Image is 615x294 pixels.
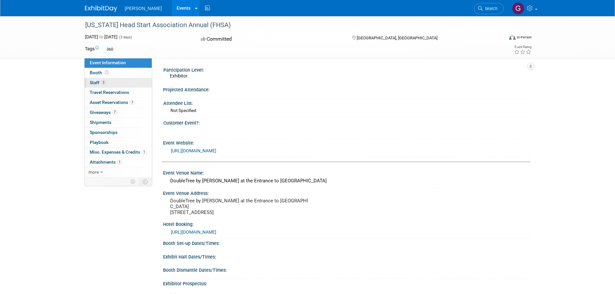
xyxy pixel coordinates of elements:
div: Exhibit Hall Dates/Times: [163,252,530,260]
div: Attendee List: [163,98,528,106]
a: Giveaways7 [85,108,152,117]
a: Booth [85,68,152,78]
span: 7 [112,110,117,115]
div: Booth Dismantle Dates/Times: [163,265,530,273]
img: Format-Inperson.png [509,35,516,40]
div: DoubleTree by [PERSON_NAME] at the Entrance to [GEOGRAPHIC_DATA] [168,176,526,186]
div: Event Format [466,34,532,43]
span: Booth not reserved yet [104,70,110,75]
span: Search [483,6,497,11]
span: Travel Reservations [90,90,129,95]
div: Event Venue Address: [163,188,530,197]
span: Exhibitor [170,73,188,78]
a: Asset Reservations7 [85,98,152,107]
a: more [85,167,152,177]
span: [DATE] [DATE] [85,34,118,39]
div: 360 [105,46,115,53]
div: Event Venue Name: [163,168,530,176]
div: Participation Level: [163,65,528,73]
td: Personalize Event Tab Strip [128,177,139,186]
a: Event Information [85,58,152,68]
div: Exhibitor Prospectus: [163,279,530,287]
a: Misc. Expenses & Credits1 [85,147,152,157]
span: Sponsorships [90,130,118,135]
span: Giveaways [90,110,117,115]
div: Customer Event?: [163,118,528,126]
span: Asset Reservations [90,100,135,105]
span: Misc. Expenses & Credits [90,149,147,155]
span: Playbook [90,140,108,145]
span: Attachments [90,159,122,165]
div: Event Website: [163,138,530,146]
span: [PERSON_NAME] [125,6,162,11]
span: 3 [101,80,106,85]
a: Attachments1 [85,157,152,167]
div: Projected Attendance: [163,85,530,93]
span: (3 days) [118,35,132,39]
span: more [88,169,99,175]
a: Staff3 [85,78,152,88]
span: 1 [142,150,147,155]
span: Booth [90,70,110,75]
img: Greg Friesen [512,2,524,15]
img: ExhibitDay [85,5,117,12]
td: Toggle Event Tabs [138,177,152,186]
div: Booth Set-up Dates/Times: [163,238,530,247]
a: [URL][DOMAIN_NAME] [171,148,216,153]
span: Staff [90,80,106,85]
a: Shipments [85,118,152,127]
pre: DoubleTree by [PERSON_NAME] at the Entrance to [GEOGRAPHIC_DATA] [STREET_ADDRESS] [170,198,309,215]
span: Event Information [90,60,126,65]
a: Sponsorships [85,128,152,137]
a: Travel Reservations [85,88,152,97]
td: Tags [85,46,99,53]
a: Playbook [85,138,152,147]
div: In-Person [517,35,532,40]
a: [URL][DOMAIN_NAME] [171,229,216,235]
div: Hotel Booking: [163,219,530,228]
div: Event Rating [514,46,531,49]
div: Not Specified [170,107,525,114]
div: [US_STATE] Head Start Association Annual (FHSA) [83,19,494,31]
span: Shipments [90,120,111,125]
span: 1 [117,160,122,165]
span: 7 [130,100,135,105]
span: to [98,34,104,39]
span: [GEOGRAPHIC_DATA], [GEOGRAPHIC_DATA] [357,35,437,40]
a: Search [474,3,504,14]
div: Committed [199,34,342,45]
